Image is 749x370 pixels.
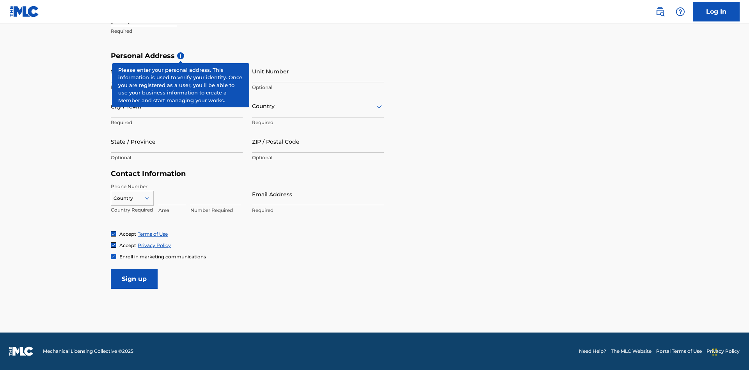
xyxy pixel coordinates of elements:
[119,231,136,237] span: Accept
[693,2,740,21] a: Log In
[111,254,116,259] img: checkbox
[252,119,384,126] p: Required
[138,242,171,248] a: Privacy Policy
[712,340,717,364] div: Drag
[652,4,668,20] a: Public Search
[656,348,702,355] a: Portal Terms of Use
[111,169,384,178] h5: Contact Information
[111,28,243,35] p: Required
[111,52,638,60] h5: Personal Address
[9,6,39,17] img: MLC Logo
[579,348,606,355] a: Need Help?
[111,269,158,289] input: Sign up
[158,207,186,214] p: Area
[43,348,133,355] span: Mechanical Licensing Collective © 2025
[611,348,651,355] a: The MLC Website
[676,7,685,16] img: help
[655,7,665,16] img: search
[138,231,168,237] a: Terms of Use
[119,242,136,248] span: Accept
[111,243,116,247] img: checkbox
[673,4,688,20] div: Help
[9,347,34,356] img: logo
[111,154,243,161] p: Optional
[111,119,243,126] p: Required
[706,348,740,355] a: Privacy Policy
[111,84,243,91] p: Required
[111,231,116,236] img: checkbox
[119,254,206,260] span: Enroll in marketing communications
[252,84,384,91] p: Optional
[111,206,154,213] p: Country Required
[190,207,241,214] p: Number Required
[252,207,384,214] p: Required
[177,52,184,59] span: i
[710,333,749,370] iframe: Chat Widget
[252,154,384,161] p: Optional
